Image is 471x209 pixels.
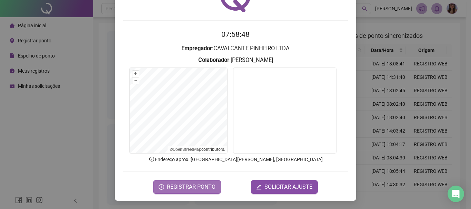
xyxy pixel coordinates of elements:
strong: Colaborador [198,57,229,63]
h3: : CAVALCANTE PINHEIRO LTDA [123,44,348,53]
div: Open Intercom Messenger [448,186,464,202]
span: SOLICITAR AJUSTE [264,183,312,191]
li: © contributors. [170,147,225,152]
p: Endereço aprox. : [GEOGRAPHIC_DATA][PERSON_NAME], [GEOGRAPHIC_DATA] [123,156,348,163]
strong: Empregador [181,45,212,52]
button: REGISTRAR PONTO [153,180,221,194]
span: info-circle [149,156,155,162]
button: editSOLICITAR AJUSTE [251,180,318,194]
span: REGISTRAR PONTO [167,183,216,191]
a: OpenStreetMap [173,147,201,152]
h3: : [PERSON_NAME] [123,56,348,65]
button: – [132,77,139,84]
span: edit [256,184,262,190]
time: 07:58:48 [221,30,250,39]
span: clock-circle [159,184,164,190]
button: + [132,71,139,77]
